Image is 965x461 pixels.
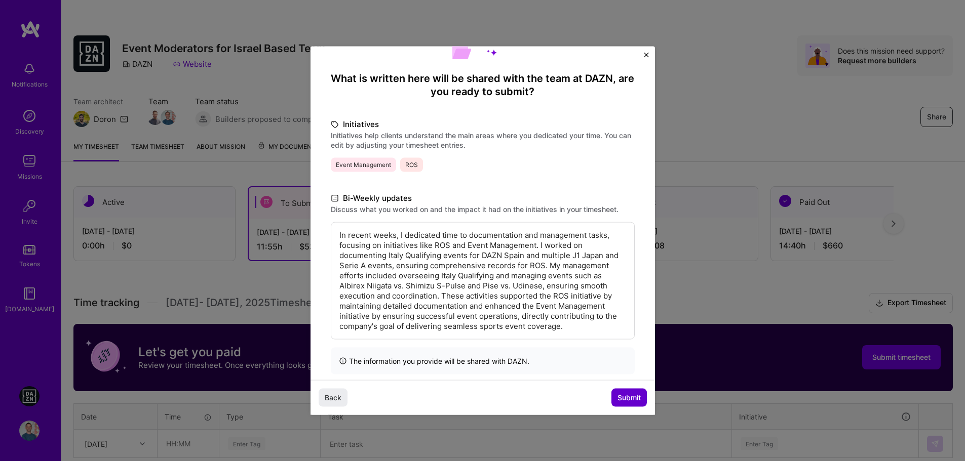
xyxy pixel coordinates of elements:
button: Back [319,389,348,407]
p: In recent weeks, I dedicated time to documentation and management tasks, focusing on initiatives ... [339,230,626,331]
label: Bi-Weekly updates [331,192,635,204]
i: icon TagBlack [331,118,339,130]
h4: What is written here will be shared with the team at DAZN , are you ready to submit? [331,71,635,98]
span: Event Management [331,157,396,172]
label: Initiatives [331,118,635,130]
div: The information you provide will be shared with DAZN . [331,347,635,374]
i: icon InfoBlack [339,355,347,366]
i: icon DocumentBlack [331,192,339,204]
span: Back [325,393,341,403]
label: Initiatives help clients understand the main areas where you dedicated your time. You can edit by... [331,130,635,149]
button: Submit [611,389,647,407]
button: Close [644,52,649,63]
span: Submit [617,393,641,403]
span: ROS [400,157,423,172]
label: Discuss what you worked on and the impact it had on the initiatives in your timesheet. [331,204,635,214]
